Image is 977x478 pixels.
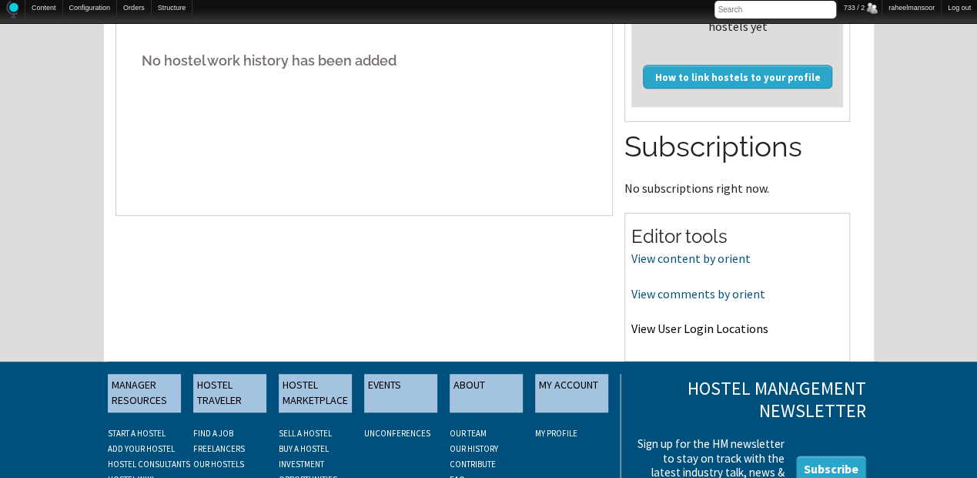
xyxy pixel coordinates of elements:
a: OUR HISTORY [450,443,498,454]
a: HOSTEL TRAVELER [193,374,266,412]
a: UNCONFERENCES [364,428,430,439]
a: MY ACCOUNT [535,374,608,412]
a: EVENTS [364,374,437,412]
a: ABOUT [450,374,523,412]
h2: Subscriptions [624,127,850,167]
section: No subscriptions right now. [624,127,850,194]
a: OUR HOSTELS [193,459,244,470]
a: MANAGER RESOURCES [108,374,181,412]
a: OUR TEAM [450,428,487,439]
a: My Profile [535,428,577,439]
a: View User Login Locations [631,321,768,336]
a: BUY A HOSTEL [279,443,329,454]
div: This user not associated with any hostels yet [637,8,837,32]
a: HOSTEL MARKETPLACE [279,374,352,412]
a: HOSTEL CONSULTANTS [108,459,190,470]
img: Home [6,1,18,19]
a: FIND A JOB [193,428,233,439]
a: SELL A HOSTEL [279,428,332,439]
input: Search [714,1,836,19]
a: View content by orient [631,251,751,266]
a: FREELANCERS [193,443,245,454]
a: How to link hostels to your profile [643,65,832,88]
a: CONTRIBUTE [450,459,496,470]
h3: Hostel Management Newsletter [632,378,865,422]
a: START A HOSTEL [108,428,166,439]
a: View comments by orient [631,286,765,301]
a: ADD YOUR HOSTEL [108,443,175,454]
h5: No hostel work history has been added [128,37,601,84]
h2: Editor tools [631,224,843,250]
